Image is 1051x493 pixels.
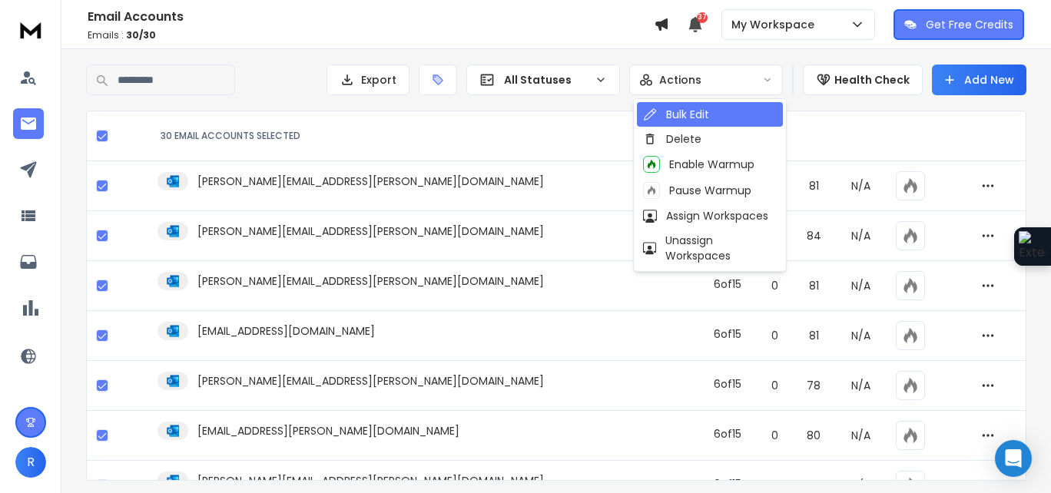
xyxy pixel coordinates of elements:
[894,9,1024,40] button: Get Free Credits
[161,130,685,142] div: 30 EMAIL ACCOUNTS SELECTED
[845,478,877,493] p: N/A
[643,208,768,223] div: Assign Workspaces
[926,17,1013,32] p: Get Free Credits
[932,65,1026,95] button: Add New
[197,273,544,289] p: [PERSON_NAME][EMAIL_ADDRESS][PERSON_NAME][DOMAIN_NAME]
[697,12,708,23] span: 37
[834,72,910,88] p: Health Check
[768,378,783,393] p: 0
[643,233,777,263] div: Unassign Workspaces
[1019,231,1046,262] img: Extension Icon
[197,473,544,488] p: [PERSON_NAME][EMAIL_ADDRESS][PERSON_NAME][DOMAIN_NAME]
[845,228,877,243] p: N/A
[845,178,877,194] p: N/A
[15,447,46,478] button: R
[643,131,701,147] div: Delete
[768,278,783,293] p: 0
[15,15,46,44] img: logo
[197,223,544,239] p: [PERSON_NAME][EMAIL_ADDRESS][PERSON_NAME][DOMAIN_NAME]
[504,72,588,88] p: All Statuses
[659,72,701,88] p: Actions
[792,261,836,311] td: 81
[327,65,409,95] button: Export
[845,428,877,443] p: N/A
[88,29,654,41] p: Emails :
[845,328,877,343] p: N/A
[714,276,741,292] div: 6 of 15
[643,182,751,199] div: Pause Warmup
[714,476,741,491] div: 6 of 15
[197,373,544,389] p: [PERSON_NAME][EMAIL_ADDRESS][PERSON_NAME][DOMAIN_NAME]
[803,65,923,95] button: Health Check
[88,8,654,26] h1: Email Accounts
[197,174,544,189] p: [PERSON_NAME][EMAIL_ADDRESS][PERSON_NAME][DOMAIN_NAME]
[792,361,836,411] td: 78
[731,17,821,32] p: My Workspace
[792,411,836,461] td: 80
[643,156,754,173] div: Enable Warmup
[714,376,741,392] div: 6 of 15
[768,478,783,493] p: 0
[792,211,836,261] td: 84
[126,28,156,41] span: 30 / 30
[714,426,741,442] div: 6 of 15
[845,278,877,293] p: N/A
[714,326,741,342] div: 6 of 15
[792,161,836,211] td: 81
[197,423,459,438] p: [EMAIL_ADDRESS][PERSON_NAME][DOMAIN_NAME]
[643,107,709,122] div: Bulk Edit
[768,328,783,343] p: 0
[995,440,1032,477] div: Open Intercom Messenger
[768,428,783,443] p: 0
[197,323,375,339] p: [EMAIL_ADDRESS][DOMAIN_NAME]
[845,378,877,393] p: N/A
[792,311,836,361] td: 81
